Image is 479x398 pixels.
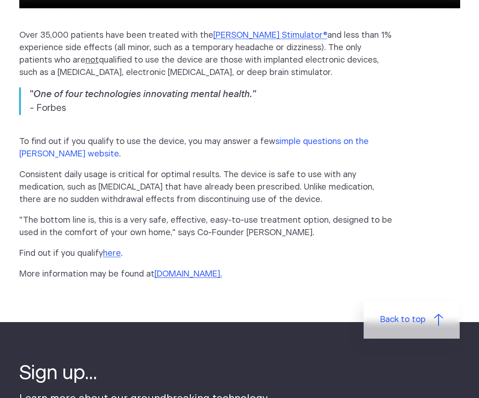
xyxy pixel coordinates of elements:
[19,216,392,237] span: "The bottom line is, this is a very safe, effective, easy-to-use treatment option, designed to be...
[19,171,374,204] span: Consistent daily usage is critical for optimal results. The device is safe to use with any medica...
[19,270,220,278] span: More information may be found at
[30,90,256,99] strong: "
[380,314,426,326] span: Back to top
[154,270,220,278] a: [DOMAIN_NAME]
[213,31,327,40] a: [PERSON_NAME] Stimulator®
[34,90,256,99] em: One of four technologies innovating mental health."
[19,249,123,258] span: Find out if you qualify .
[30,104,66,113] span: - Forbes
[220,270,222,278] a: .
[19,56,379,77] span: qualified to use the device are those with implanted electronic devices, such as a [MEDICAL_DATA]...
[86,56,99,64] u: not
[364,301,460,339] a: Back to top
[19,360,270,387] h4: Sign up...
[103,249,121,258] a: here
[19,138,369,158] span: To find out if you qualify to use the device, you may answer a few .
[19,31,392,64] span: Over 35,000 patients have been treated with the and less than 1% experience side effects (all min...
[19,138,369,158] a: simple questions on the [PERSON_NAME] website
